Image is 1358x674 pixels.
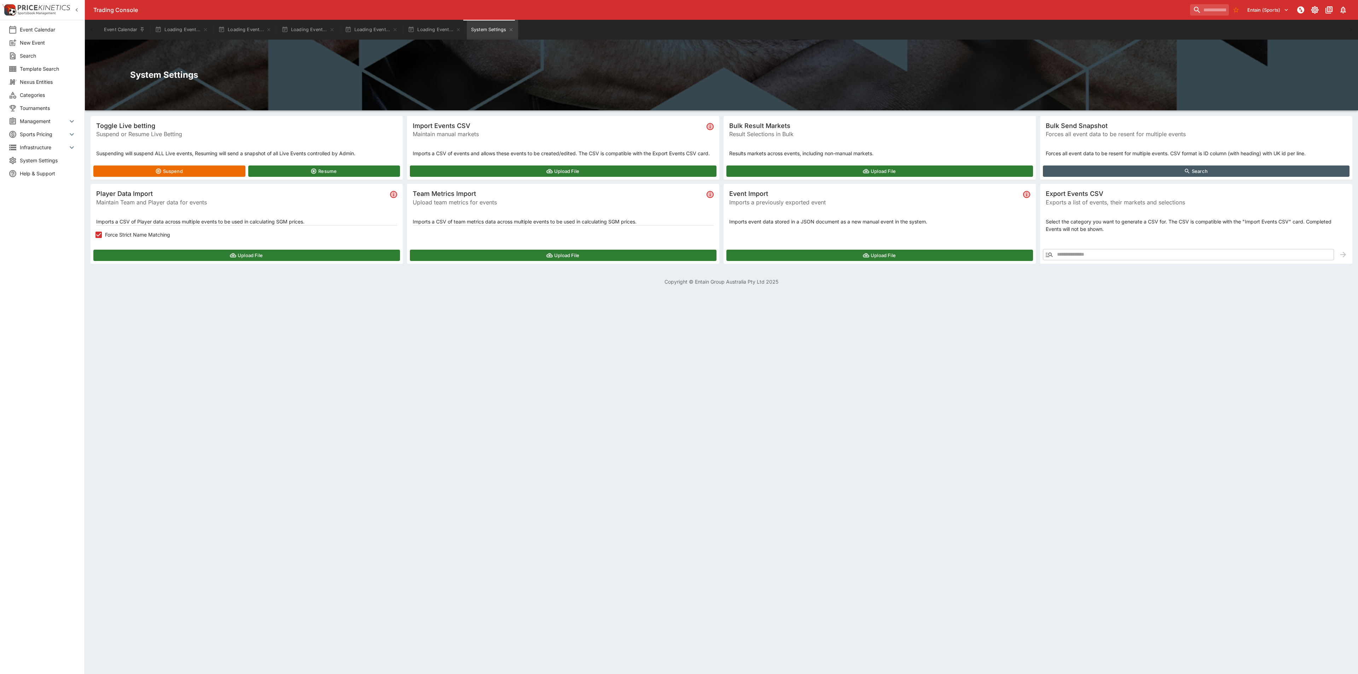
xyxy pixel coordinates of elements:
[20,39,76,46] span: New Event
[130,69,1313,80] h2: System Settings
[404,20,465,40] button: Loading Event...
[20,65,76,72] span: Template Search
[96,198,387,207] span: Maintain Team and Player data for events
[20,104,76,112] span: Tournaments
[1230,4,1242,16] button: No Bookmarks
[1046,122,1347,130] span: Bulk Send Snapshot
[96,130,397,138] span: Suspend or Resume Live Betting
[729,190,1020,198] span: Event Import
[467,20,518,40] button: System Settings
[100,20,149,40] button: Event Calendar
[729,218,1030,225] p: Imports event data stored in a JSON document as a new manual event in the system.
[410,165,716,177] button: Upload File
[1323,4,1335,16] button: Documentation
[248,165,400,177] button: Resume
[93,6,1187,14] div: Trading Console
[1046,150,1347,157] p: Forces all event data to be resent for multiple events. CSV format is ID column (with heading) wi...
[1046,218,1347,233] p: Select the category you want to generate a CSV for. The CSV is compatible with the "Import Events...
[151,20,213,40] button: Loading Event...
[410,250,716,261] button: Upload File
[105,231,170,238] span: Force Strict Name Matching
[1046,190,1347,198] span: Export Events CSV
[20,117,68,125] span: Management
[1337,4,1350,16] button: Notifications
[1190,4,1229,16] input: search
[1046,130,1347,138] span: Forces all event data to be resent for multiple events
[413,218,714,225] p: Imports a CSV of team metrics data across multiple events to be used in calculating SGM prices.
[85,278,1358,285] p: Copyright © Entain Group Australia Pty Ltd 2025
[214,20,276,40] button: Loading Event...
[20,78,76,86] span: Nexus Entities
[20,157,76,164] span: System Settings
[96,218,397,225] p: Imports a CSV of Player data across multiple events to be used in calculating SGM prices.
[413,122,704,130] span: Import Events CSV
[341,20,402,40] button: Loading Event...
[1308,4,1321,16] button: Toggle light/dark mode
[1043,165,1350,177] button: Search
[20,144,68,151] span: Infrastructure
[729,198,1020,207] span: Imports a previously exported event
[729,130,1030,138] span: Result Selections in Bulk
[726,165,1033,177] button: Upload File
[413,198,704,207] span: Upload team metrics for events
[96,190,387,198] span: Player Data Import
[726,250,1033,261] button: Upload File
[20,170,76,177] span: Help & Support
[18,12,56,15] img: Sportsbook Management
[18,5,70,10] img: PriceKinetics
[1046,198,1347,207] span: Exports a list of events, their markets and selections
[20,91,76,99] span: Categories
[277,20,339,40] button: Loading Event...
[20,26,76,33] span: Event Calendar
[1294,4,1307,16] button: NOT Connected to PK
[2,3,16,17] img: PriceKinetics Logo
[96,122,397,130] span: Toggle Live betting
[96,150,397,157] p: Suspending will suspend ALL Live events, Resuming will send a snapshot of all Live Events control...
[20,130,68,138] span: Sports Pricing
[20,52,76,59] span: Search
[413,190,704,198] span: Team Metrics Import
[413,150,714,157] p: Imports a CSV of events and allows these events to be created/edited. The CSV is compatible with ...
[413,130,704,138] span: Maintain manual markets
[93,165,245,177] button: Suspend
[729,150,1030,157] p: Results markets across events, including non-manual markets.
[1243,4,1293,16] button: Select Tenant
[93,250,400,261] button: Upload File
[729,122,1030,130] span: Bulk Result Markets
